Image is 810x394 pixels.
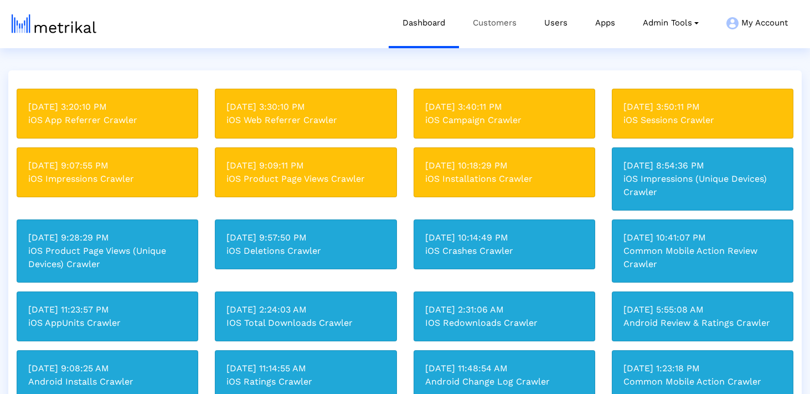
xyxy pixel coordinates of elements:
[226,172,385,186] div: iOS Product Page Views Crawler
[28,159,187,172] div: [DATE] 9:07:55 PM
[425,362,584,375] div: [DATE] 11:48:54 AM
[425,375,584,388] div: Android Change Log Crawler
[226,244,385,258] div: iOS Deletions Crawler
[226,362,385,375] div: [DATE] 11:14:55 AM
[28,362,187,375] div: [DATE] 9:08:25 AM
[226,114,385,127] div: iOS Web Referrer Crawler
[28,114,187,127] div: iOS App Referrer Crawler
[425,316,584,330] div: IOS Redownloads Crawler
[623,303,782,316] div: [DATE] 5:55:08 AM
[12,14,96,33] img: metrical-logo-light.png
[623,100,782,114] div: [DATE] 3:50:11 PM
[425,172,584,186] div: iOS Installations Crawler
[226,159,385,172] div: [DATE] 9:09:11 PM
[28,316,187,330] div: iOS AppUnits Crawler
[623,316,782,330] div: Android Review & Ratings Crawler
[226,231,385,244] div: [DATE] 9:57:50 PM
[623,159,782,172] div: [DATE] 8:54:36 PM
[28,375,187,388] div: Android Installs Crawler
[425,244,584,258] div: iOS Crashes Crawler
[28,231,187,244] div: [DATE] 9:28:29 PM
[425,159,584,172] div: [DATE] 10:18:29 PM
[226,303,385,316] div: [DATE] 2:24:03 AM
[226,316,385,330] div: IOS Total Downloads Crawler
[28,244,187,271] div: iOS Product Page Views (Unique Devices) Crawler
[425,114,584,127] div: iOS Campaign Crawler
[425,303,584,316] div: [DATE] 2:31:06 AM
[28,172,187,186] div: iOS Impressions Crawler
[28,303,187,316] div: [DATE] 11:23:57 PM
[623,172,782,199] div: iOS Impressions (Unique Devices) Crawler
[425,231,584,244] div: [DATE] 10:14:49 PM
[726,17,739,29] img: my-account-menu-icon.png
[623,114,782,127] div: iOS Sessions Crawler
[623,244,782,271] div: Common Mobile Action Review Crawler
[226,375,385,388] div: iOS Ratings Crawler
[623,362,782,375] div: [DATE] 1:23:18 PM
[425,100,584,114] div: [DATE] 3:40:11 PM
[28,100,187,114] div: [DATE] 3:20:10 PM
[623,231,782,244] div: [DATE] 10:41:07 PM
[623,375,782,388] div: Common Mobile Action Crawler
[226,100,385,114] div: [DATE] 3:30:10 PM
